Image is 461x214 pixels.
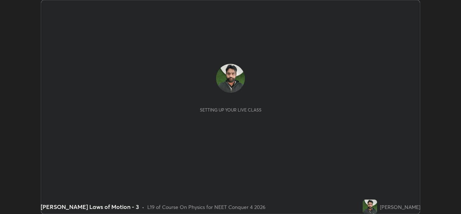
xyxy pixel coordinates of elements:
div: [PERSON_NAME] Laws of Motion - 3 [41,202,139,211]
div: L19 of Course On Physics for NEET Conquer 4 2026 [147,203,265,211]
div: [PERSON_NAME] [380,203,420,211]
div: Setting up your live class [200,107,261,113]
img: f126b9e1133842c0a7d50631c43ebeec.jpg [363,200,377,214]
div: • [142,203,144,211]
img: f126b9e1133842c0a7d50631c43ebeec.jpg [216,64,245,93]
